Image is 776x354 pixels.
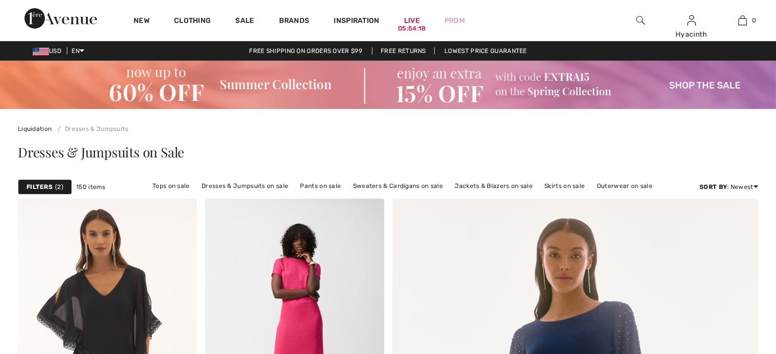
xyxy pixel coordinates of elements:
a: Brands [279,16,310,27]
a: Clothing [174,16,211,27]
strong: Sort By [699,183,727,190]
div: : Newest [699,182,758,192]
div: Hyacinth [666,29,716,40]
a: Skirts on sale [539,179,590,193]
span: 150 items [76,182,106,192]
strong: Filters [27,182,53,192]
a: Dresses & Jumpsuits [54,125,129,132]
a: Live05:54:18 [404,15,420,26]
a: Free shipping on orders over $99 [241,47,370,55]
img: 1ère Avenue [24,8,97,29]
span: EN [71,47,84,55]
img: My Bag [738,14,747,26]
a: Dresses & Jumpsuits on sale [196,179,293,193]
a: Free Returns [372,47,435,55]
a: Outerwear on sale [592,179,658,193]
img: US Dollar [33,47,49,56]
img: search the website [636,14,645,26]
div: 05:54:18 [398,24,425,34]
a: Sale [235,16,254,27]
a: Tops on sale [147,179,195,193]
a: 0 [717,14,767,26]
img: My Info [687,14,696,26]
span: USD [33,47,65,55]
a: Prom [444,15,465,26]
a: Sweaters & Cardigans on sale [348,179,448,193]
span: 2 [55,182,63,192]
a: Sign In [687,15,696,25]
a: Pants on sale [295,179,346,193]
a: Liquidation [18,125,52,132]
span: 0 [752,16,756,25]
a: New [134,16,149,27]
a: Lowest Price Guarantee [436,47,535,55]
span: Dresses & Jumpsuits on Sale [18,143,184,161]
a: Jackets & Blazers on sale [449,179,538,193]
span: Inspiration [334,16,379,27]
